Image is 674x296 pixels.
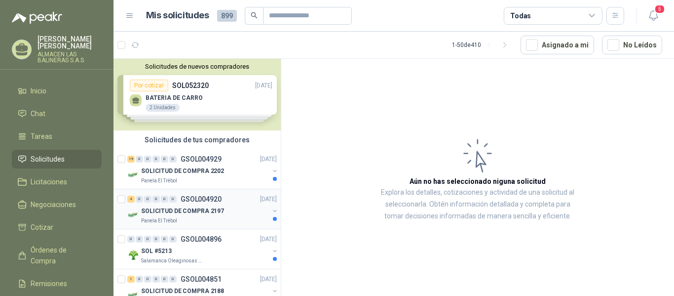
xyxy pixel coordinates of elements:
[654,4,665,14] span: 5
[136,196,143,203] div: 0
[12,241,102,270] a: Órdenes de Compra
[31,222,53,233] span: Cotizar
[161,196,168,203] div: 0
[169,196,177,203] div: 0
[31,131,52,142] span: Tareas
[152,196,160,203] div: 0
[127,236,135,243] div: 0
[141,207,224,216] p: SOLICITUD DE COMPRA 2197
[141,217,177,225] p: Panela El Trébol
[141,287,224,296] p: SOLICITUD DE COMPRA 2188
[161,236,168,243] div: 0
[127,196,135,203] div: 4
[127,209,139,221] img: Company Logo
[169,156,177,163] div: 0
[12,195,102,214] a: Negociaciones
[260,155,277,164] p: [DATE]
[144,156,151,163] div: 0
[141,257,203,265] p: Salamanca Oleaginosas SAS
[144,196,151,203] div: 0
[136,156,143,163] div: 0
[141,247,172,256] p: SOL #5213
[127,233,279,265] a: 0 0 0 0 0 0 GSOL004896[DATE] Company LogoSOL #5213Salamanca Oleaginosas SAS
[181,236,222,243] p: GSOL004896
[602,36,662,54] button: No Leídos
[113,59,281,130] div: Solicitudes de nuevos compradoresPor cotizarSOL052320[DATE] BATERIA DE CARRO2 UnidadesPor cotizar...
[136,276,143,283] div: 0
[136,236,143,243] div: 0
[181,156,222,163] p: GSOL004929
[169,276,177,283] div: 0
[12,274,102,293] a: Remisiones
[12,12,62,24] img: Logo peakr
[31,154,65,165] span: Solicitudes
[141,167,224,176] p: SOLICITUD DE COMPRA 2202
[31,278,67,289] span: Remisiones
[127,276,135,283] div: 1
[12,127,102,146] a: Tareas
[31,108,45,119] span: Chat
[12,172,102,191] a: Licitaciones
[161,156,168,163] div: 0
[260,195,277,204] p: [DATE]
[217,10,237,22] span: 899
[12,218,102,237] a: Cotizar
[152,236,160,243] div: 0
[31,245,92,266] span: Órdenes de Compra
[144,236,151,243] div: 0
[510,10,531,21] div: Todas
[127,156,135,163] div: 19
[127,169,139,181] img: Company Logo
[141,177,177,185] p: Panela El Trébol
[452,37,513,53] div: 1 - 50 de 410
[31,199,76,210] span: Negociaciones
[37,51,102,63] p: ALMACEN LAS BALINERAS S.A.S
[181,196,222,203] p: GSOL004920
[31,176,67,187] span: Licitaciones
[127,193,279,225] a: 4 0 0 0 0 0 GSOL004920[DATE] Company LogoSOLICITUD DE COMPRA 2197Panela El Trébol
[37,36,102,49] p: [PERSON_NAME] [PERSON_NAME]
[127,249,139,261] img: Company Logo
[410,176,546,187] h3: Aún no has seleccionado niguna solicitud
[12,82,102,100] a: Inicio
[521,36,594,54] button: Asignado a mi
[644,7,662,25] button: 5
[146,8,209,23] h1: Mis solicitudes
[31,85,46,96] span: Inicio
[113,130,281,149] div: Solicitudes de tus compradores
[144,276,151,283] div: 0
[181,276,222,283] p: GSOL004851
[251,12,258,19] span: search
[260,275,277,284] p: [DATE]
[12,104,102,123] a: Chat
[127,153,279,185] a: 19 0 0 0 0 0 GSOL004929[DATE] Company LogoSOLICITUD DE COMPRA 2202Panela El Trébol
[12,150,102,169] a: Solicitudes
[152,276,160,283] div: 0
[169,236,177,243] div: 0
[380,187,575,222] p: Explora los detalles, cotizaciones y actividad de una solicitud al seleccionarla. Obtén informaci...
[161,276,168,283] div: 0
[152,156,160,163] div: 0
[117,63,277,70] button: Solicitudes de nuevos compradores
[260,235,277,244] p: [DATE]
